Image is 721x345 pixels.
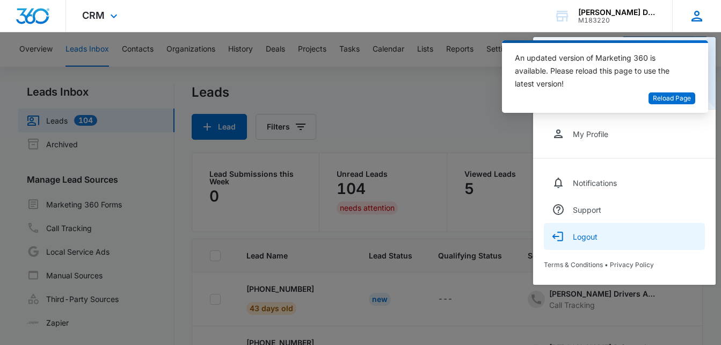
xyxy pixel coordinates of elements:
div: account id [578,17,657,24]
div: An updated version of Marketing 360 is available. Please reload this page to use the latest version! [515,52,682,90]
button: Logout [544,223,705,250]
div: Notifications [573,178,617,188]
div: Logout [573,232,598,241]
a: Privacy Policy [610,261,654,269]
div: • [544,261,705,269]
span: Reload Page [653,94,691,104]
div: account name [578,8,657,17]
a: Support [544,196,705,223]
button: Reload Page [649,92,695,105]
a: My Profile [544,120,705,147]
span: CRM [82,10,105,21]
div: My Profile [573,130,608,139]
a: Notifications [544,169,705,196]
a: Terms & Conditions [544,261,603,269]
div: Support [573,205,601,214]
